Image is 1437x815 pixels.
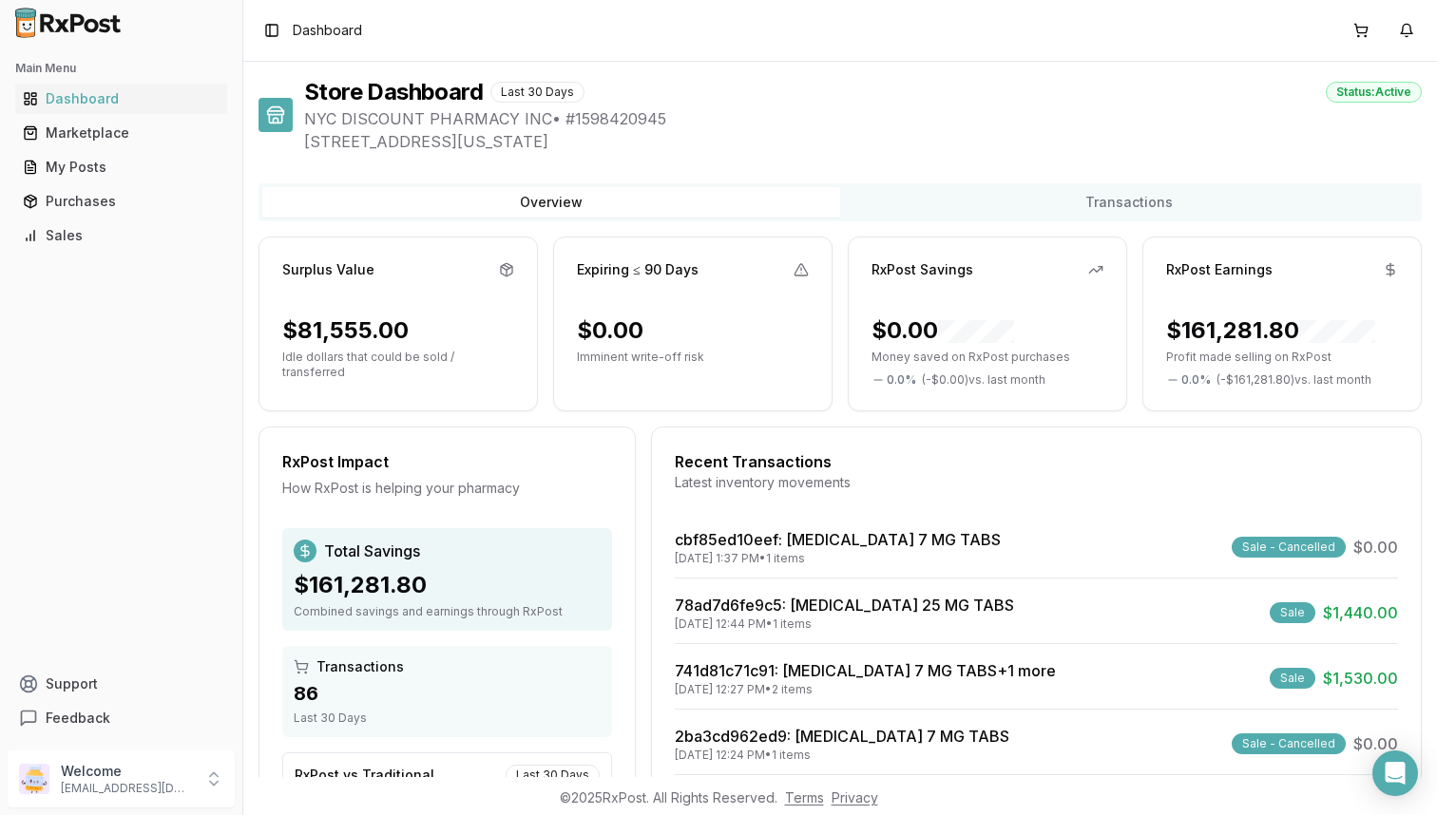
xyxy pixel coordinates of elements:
div: $81,555.00 [282,315,409,346]
div: $161,281.80 [1166,315,1375,346]
div: Last 30 Days [294,711,601,726]
span: $1,530.00 [1323,667,1398,690]
div: Sale - Cancelled [1232,733,1346,754]
div: $161,281.80 [294,570,601,600]
span: Transactions [316,657,404,676]
button: My Posts [8,152,235,182]
button: Feedback [8,701,235,735]
span: NYC DISCOUNT PHARMACY INC • # 1598420945 [304,107,1422,130]
div: $0.00 [577,315,643,346]
button: Overview [262,187,840,218]
p: Profit made selling on RxPost [1166,350,1398,365]
div: Last 30 Days [490,82,584,103]
a: 2ba3cd962ed9: [MEDICAL_DATA] 7 MG TABS [675,727,1009,746]
p: Money saved on RxPost purchases [872,350,1103,365]
div: My Posts [23,158,220,177]
a: 78ad7d6fe9c5: [MEDICAL_DATA] 25 MG TABS [675,596,1014,615]
nav: breadcrumb [293,21,362,40]
p: Idle dollars that could be sold / transferred [282,350,514,380]
div: Dashboard [23,89,220,108]
span: [STREET_ADDRESS][US_STATE] [304,130,1422,153]
img: User avatar [19,764,49,794]
div: Recent Transactions [675,450,1398,473]
div: Marketplace [23,123,220,142]
p: Imminent write-off risk [577,350,809,365]
a: Purchases [15,184,227,218]
span: 0.0 % [1181,372,1211,388]
button: Dashboard [8,84,235,114]
button: Transactions [840,187,1418,218]
div: [DATE] 12:27 PM • 2 items [675,682,1056,697]
div: Open Intercom Messenger [1372,750,1418,796]
span: $0.00 [1353,536,1398,559]
p: [EMAIL_ADDRESS][DOMAIN_NAME] [61,781,193,796]
span: Feedback [46,709,110,728]
button: Sales [8,220,235,251]
div: Sales [23,226,220,245]
button: Purchases [8,186,235,217]
span: $1,440.00 [1323,601,1398,624]
div: Latest inventory movements [675,473,1398,492]
div: [DATE] 12:44 PM • 1 items [675,616,1014,632]
div: Status: Active [1326,82,1422,103]
a: Privacy [832,789,878,806]
div: $0.00 [872,315,1014,346]
div: [DATE] 12:24 PM • 1 items [675,748,1009,763]
span: Total Savings [324,540,420,562]
div: RxPost Earnings [1166,260,1273,279]
a: My Posts [15,150,227,184]
div: [DATE] 1:37 PM • 1 items [675,551,1001,566]
a: Terms [785,789,824,806]
button: Marketplace [8,118,235,148]
p: Welcome [61,762,193,781]
div: Expiring ≤ 90 Days [577,260,699,279]
a: Sales [15,218,227,253]
div: Purchases [23,192,220,211]
img: RxPost Logo [8,8,129,38]
div: RxPost Impact [282,450,612,473]
a: Marketplace [15,116,227,150]
div: Last 30 Days [506,765,600,786]
div: RxPost vs Traditional [295,766,434,785]
div: 86 [294,680,601,707]
div: Sale [1270,602,1315,623]
div: Sale - Cancelled [1232,537,1346,558]
a: Dashboard [15,82,227,116]
span: Dashboard [293,21,362,40]
span: $0.00 [1353,732,1398,755]
div: RxPost Savings [872,260,973,279]
span: ( - $0.00 ) vs. last month [922,372,1045,388]
a: 741d81c71c91: [MEDICAL_DATA] 7 MG TABS+1 more [675,661,1056,680]
div: How RxPost is helping your pharmacy [282,479,612,498]
h2: Main Menu [15,61,227,76]
div: Sale [1270,668,1315,689]
div: Combined savings and earnings through RxPost [294,604,601,619]
span: ( - $161,281.80 ) vs. last month [1217,372,1371,388]
h1: Store Dashboard [304,77,483,107]
button: Support [8,667,235,701]
a: cbf85ed10eef: [MEDICAL_DATA] 7 MG TABS [675,530,1001,549]
div: Surplus Value [282,260,374,279]
span: 0.0 % [887,372,916,388]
